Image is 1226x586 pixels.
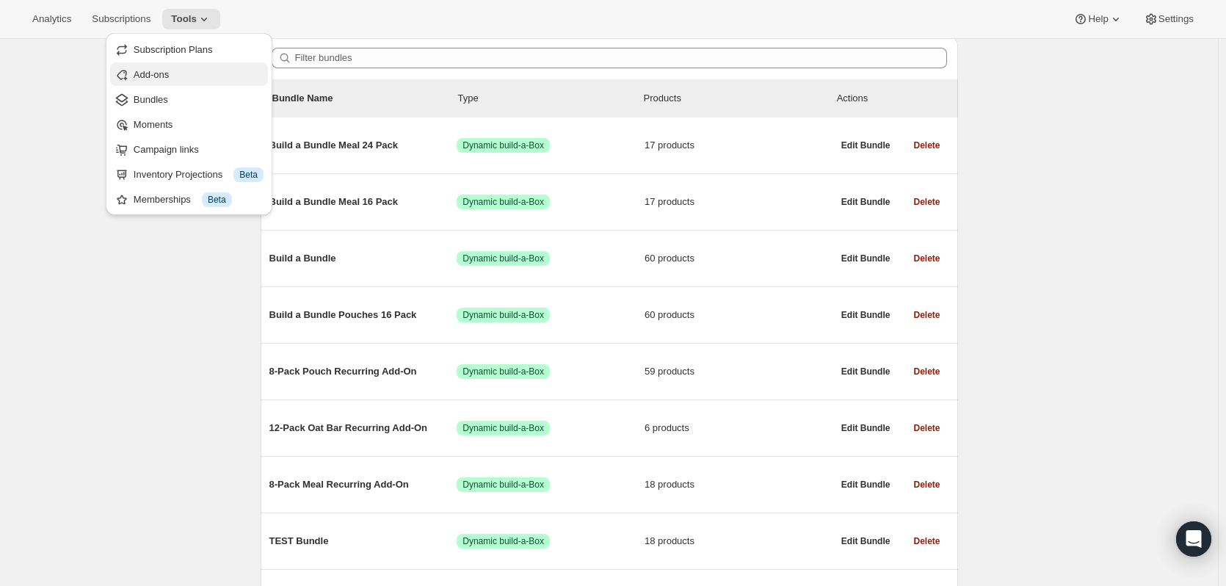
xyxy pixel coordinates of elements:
button: Edit Bundle [833,248,899,269]
div: Products [644,91,830,106]
span: Edit Bundle [841,196,891,208]
span: Build a Bundle [269,251,457,266]
span: Edit Bundle [841,479,891,491]
span: Bundles [134,94,168,105]
button: Delete [904,305,948,325]
button: Delete [904,192,948,212]
span: 6 products [645,421,833,435]
span: Dynamic build-a-Box [463,366,544,377]
button: Edit Bundle [833,531,899,551]
button: Edit Bundle [833,192,899,212]
button: Delete [904,418,948,438]
span: Dynamic build-a-Box [463,535,544,547]
span: 17 products [645,138,833,153]
button: Edit Bundle [833,361,899,382]
span: Delete [913,196,940,208]
span: Edit Bundle [841,535,891,547]
button: Tools [162,9,220,29]
span: Edit Bundle [841,140,891,151]
button: Subscription Plans [110,37,268,61]
button: Analytics [23,9,80,29]
button: Edit Bundle [833,305,899,325]
span: 8-Pack Meal Recurring Add-On [269,477,457,492]
button: Add-ons [110,62,268,86]
span: 12-Pack Oat Bar Recurring Add-On [269,421,457,435]
button: Edit Bundle [833,474,899,495]
span: 59 products [645,364,833,379]
div: Type [458,91,644,106]
span: Build a Bundle Meal 16 Pack [269,195,457,209]
span: Edit Bundle [841,309,891,321]
span: Add-ons [134,69,169,80]
span: Dynamic build-a-Box [463,253,544,264]
span: 60 products [645,308,833,322]
button: Subscriptions [83,9,159,29]
button: Help [1064,9,1131,29]
span: Build a Bundle Pouches 16 Pack [269,308,457,322]
span: Dynamic build-a-Box [463,140,544,151]
button: Edit Bundle [833,418,899,438]
span: Beta [208,194,226,206]
button: Settings [1135,9,1203,29]
span: Dynamic build-a-Box [463,422,544,434]
span: Moments [134,119,173,130]
span: Delete [913,253,940,264]
button: Delete [904,135,948,156]
div: Inventory Projections [134,167,264,182]
span: 60 products [645,251,833,266]
span: Dynamic build-a-Box [463,196,544,208]
button: Inventory Projections [110,162,268,186]
input: Filter bundles [295,48,947,68]
span: Edit Bundle [841,253,891,264]
span: Dynamic build-a-Box [463,309,544,321]
span: Analytics [32,13,71,25]
span: Settings [1158,13,1194,25]
p: Bundle Name [272,91,458,106]
button: Campaign links [110,137,268,161]
span: 18 products [645,477,833,492]
button: Edit Bundle [833,135,899,156]
button: Delete [904,248,948,269]
span: Build a Bundle Meal 24 Pack [269,138,457,153]
span: Subscriptions [92,13,150,25]
button: Delete [904,361,948,382]
span: 8-Pack Pouch Recurring Add-On [269,364,457,379]
span: 17 products [645,195,833,209]
span: Help [1088,13,1108,25]
span: Delete [913,535,940,547]
span: Edit Bundle [841,366,891,377]
span: TEST Bundle [269,534,457,549]
button: Moments [110,112,268,136]
span: Dynamic build-a-Box [463,479,544,491]
div: Open Intercom Messenger [1176,521,1211,557]
button: Bundles [110,87,268,111]
div: Actions [837,91,946,106]
button: Delete [904,474,948,495]
div: Memberships [134,192,264,207]
button: Memberships [110,187,268,211]
span: Campaign links [134,144,199,155]
span: Tools [171,13,197,25]
span: Delete [913,422,940,434]
span: Delete [913,140,940,151]
button: Delete [904,531,948,551]
span: 18 products [645,534,833,549]
span: Delete [913,309,940,321]
span: Beta [239,169,258,181]
span: Subscription Plans [134,44,213,55]
span: Edit Bundle [841,422,891,434]
span: Delete [913,366,940,377]
span: Delete [913,479,940,491]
